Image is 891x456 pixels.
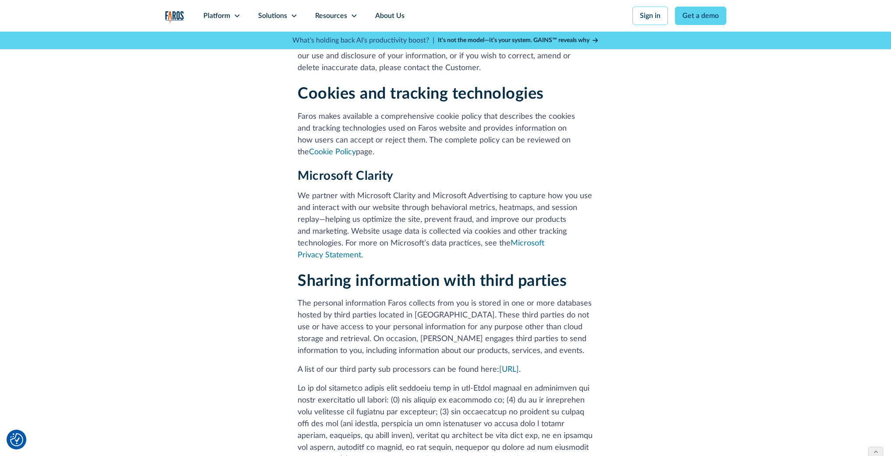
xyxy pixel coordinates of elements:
div: Platform [203,11,230,21]
p: The personal information Faros collects from you is stored in one or more databases hosted by thi... [298,298,593,357]
a: Sign in [632,7,668,25]
div: Solutions [258,11,287,21]
a: home [165,11,184,23]
h2: Cookies and tracking technologies [298,85,593,103]
img: Logo of the analytics and reporting company Faros. [165,11,184,23]
a: Get a demo [675,7,726,25]
p: Faros makes available a comprehensive cookie policy that describes the cookies and tracking techn... [298,111,593,158]
h3: Microsoft Clarity [298,169,593,184]
p: A list of our third party sub processors can be found here: . [298,364,593,376]
h2: Sharing information with third parties [298,272,593,291]
div: Resources [315,11,347,21]
p: We partner with Microsoft Clarity and Microsoft Advertising to capture how you use and interact w... [298,190,593,261]
p: What's holding back AI's productivity boost? | [292,35,434,46]
button: Cookie Settings [10,433,23,446]
a: Cookie Policy [309,148,356,156]
strong: It’s not the model—it’s your system. GAINS™ reveals why [438,37,589,43]
img: Revisit consent button [10,433,23,446]
a: [URL] [499,366,519,374]
a: It’s not the model—it’s your system. GAINS™ reveals why [438,36,599,45]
